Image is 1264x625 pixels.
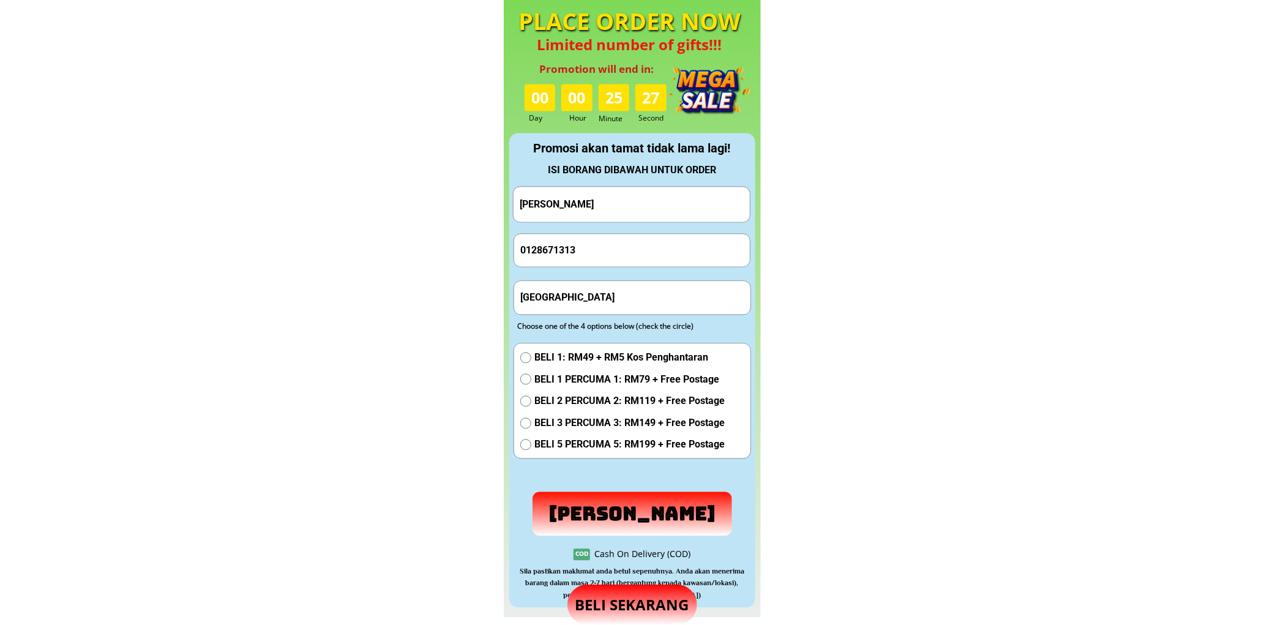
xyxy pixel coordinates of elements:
[534,415,725,431] span: BELI 3 PERCUMA 3: RM149 + Free Postage
[569,112,595,124] h3: Hour
[517,281,747,313] input: Address(Ex: 52 Jalan Wirawati 7, Maluri, 55100 Kuala Lumpur)
[533,492,733,536] p: [PERSON_NAME]
[510,138,755,158] div: Promosi akan tamat tidak lama lagi!
[514,5,746,37] h4: PLACE ORDER NOW
[534,350,725,365] span: BELI 1: RM49 + RM5 Kos Penghantaran
[510,162,755,178] div: ISI BORANG DIBAWAH UNTUK ORDER
[517,187,747,222] input: Your Full Name/ Nama Penuh
[599,113,633,124] h3: Minute
[534,393,725,409] span: BELI 2 PERCUMA 2: RM119 + Free Postage
[517,234,747,266] input: Phone Number/ Nombor Telefon
[638,112,668,124] h3: Second
[534,436,725,452] span: BELI 5 PERCUMA 5: RM199 + Free Postage
[526,61,667,77] h3: Promotion will end in:
[529,112,560,124] h3: Day
[574,548,590,558] h3: COD
[594,547,690,561] div: Cash On Delivery (COD)
[517,320,724,332] div: Choose one of the 4 options below (check the circle)
[567,585,697,625] p: BELI SEKARANG
[534,372,725,387] span: BELI 1 PERCUMA 1: RM79 + Free Postage
[521,36,738,54] h4: Limited number of gifts!!!
[513,566,751,601] h3: Sila pastikan maklumat anda betul sepenuhnya. Anda akan menerima barang dalam masa 2-7 hari (berg...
